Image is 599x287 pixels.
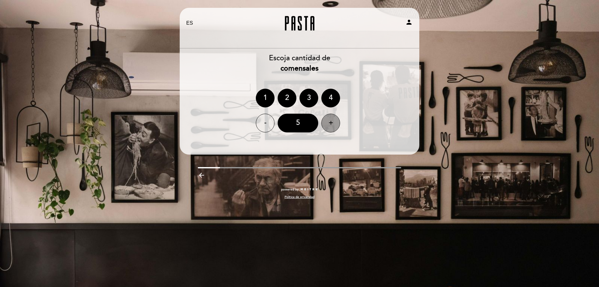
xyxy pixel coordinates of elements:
div: 3 [299,89,318,107]
a: Política de privacidad [285,195,314,199]
i: arrow_backward [198,171,205,179]
span: powered by [281,187,299,192]
div: Escoja cantidad de [179,53,420,74]
b: comensales [280,64,319,73]
button: person [405,18,413,28]
div: 5 [278,114,318,132]
div: 4 [321,89,340,107]
div: 1 [256,89,275,107]
div: - [256,114,275,132]
i: person [405,18,413,26]
div: 2 [278,89,296,107]
div: + [321,114,340,132]
img: MEITRE [300,188,318,191]
a: powered by [281,187,318,192]
a: Pasta [261,15,338,32]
